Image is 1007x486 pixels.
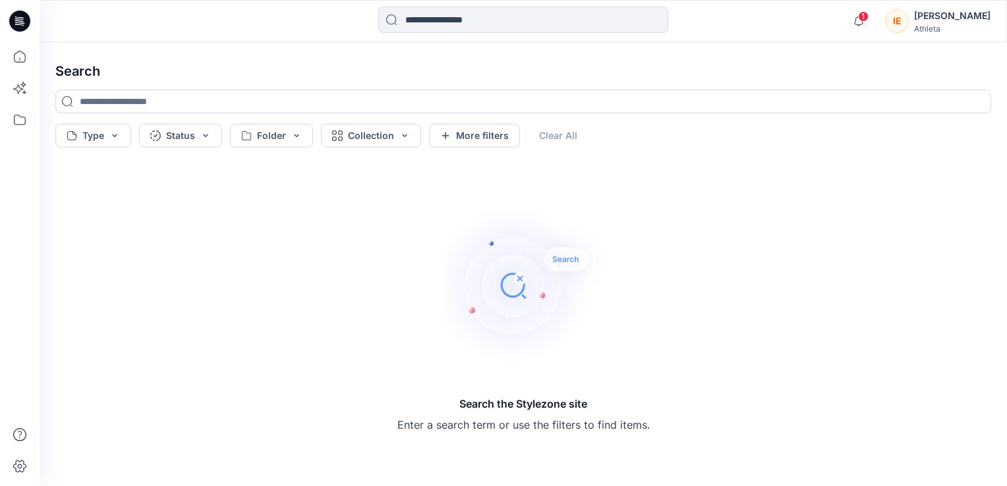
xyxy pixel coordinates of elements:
button: Folder [230,124,313,148]
button: Type [55,124,131,148]
button: Status [139,124,222,148]
img: Search the Stylezone site [444,206,602,364]
p: Enter a search term or use the filters to find items. [397,417,650,433]
div: [PERSON_NAME] [914,8,991,24]
span: 1 [858,11,869,22]
h4: Search [45,53,1002,90]
h5: Search the Stylezone site [397,396,650,412]
button: More filters [429,124,520,148]
button: Collection [321,124,421,148]
div: Athleta [914,24,991,34]
div: IE [885,9,909,33]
